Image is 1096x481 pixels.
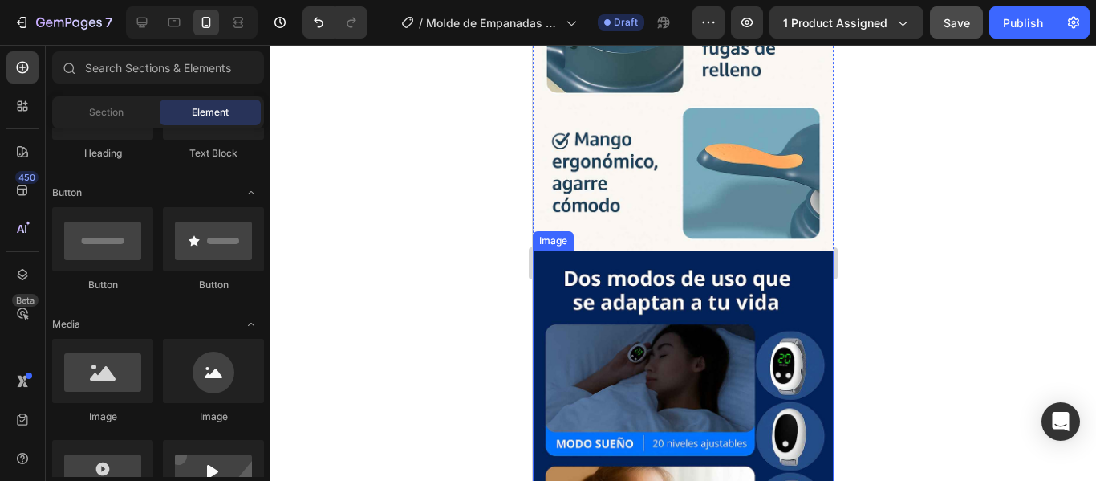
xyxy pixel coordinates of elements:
span: Element [192,105,229,120]
div: Button [52,278,153,292]
div: Image [163,410,264,424]
div: Image [52,410,153,424]
div: Open Intercom Messenger [1041,402,1080,441]
span: / [419,14,423,31]
div: Undo/Redo [302,6,367,39]
button: 1 product assigned [769,6,923,39]
iframe: Design area [533,45,834,481]
div: Beta [12,294,39,307]
button: 7 [6,6,120,39]
span: Toggle open [238,180,264,206]
button: Save [930,6,983,39]
span: Draft [614,15,638,30]
div: Heading [52,146,153,161]
span: Molde de Empanadas Premium™ [426,14,559,31]
span: 1 product assigned [783,14,887,31]
input: Search Sections & Elements [52,51,264,84]
span: Media [52,317,80,332]
div: Button [163,278,264,292]
span: Toggle open [238,312,264,337]
div: Text Block [163,146,264,161]
p: 7 [105,13,112,32]
button: Publish [989,6,1057,39]
span: Button [52,185,82,200]
span: Save [944,16,970,30]
span: Section [89,105,124,120]
div: Publish [1003,14,1043,31]
div: 450 [15,171,39,184]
